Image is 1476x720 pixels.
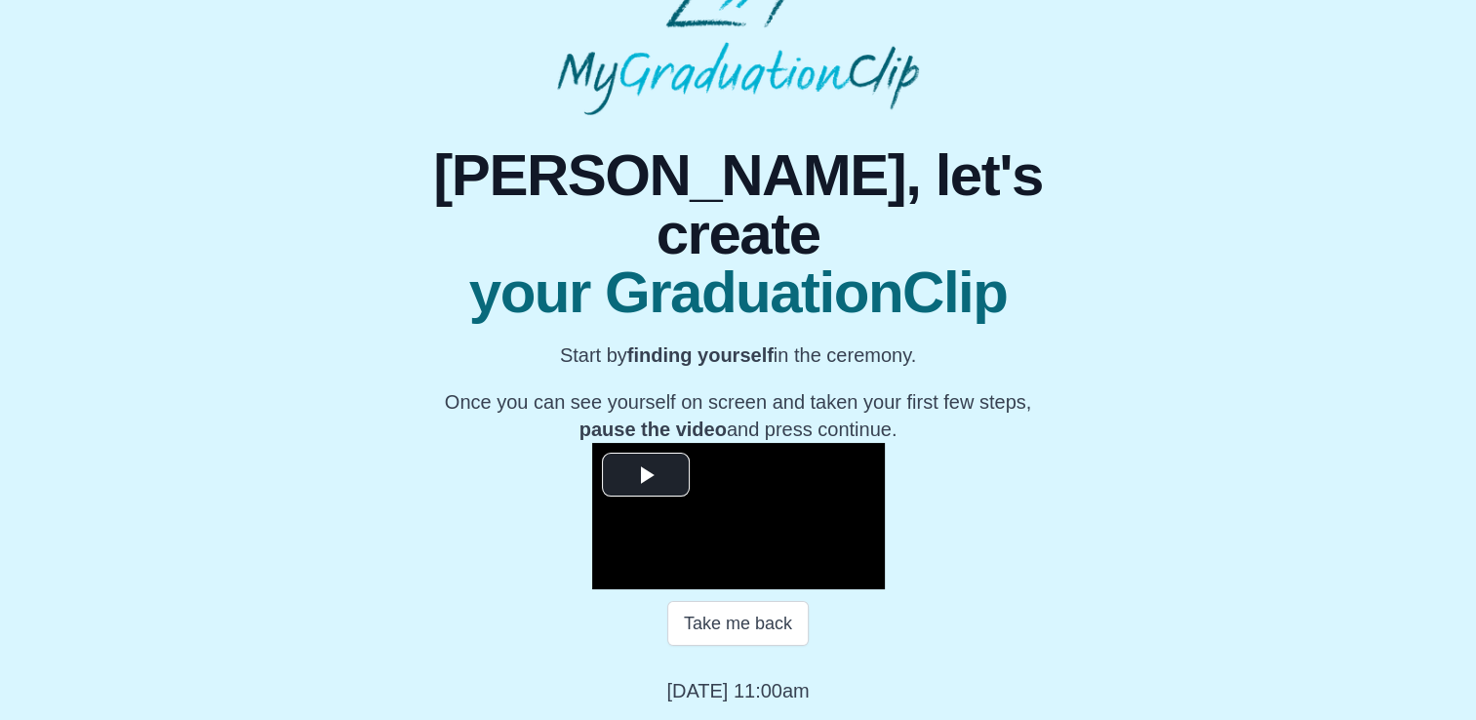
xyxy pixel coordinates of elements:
button: Take me back [667,601,809,646]
b: pause the video [579,419,727,440]
p: Start by in the ceremony. [369,341,1107,369]
button: Play Video [602,453,690,497]
p: [DATE] 11:00am [666,677,809,704]
span: your GraduationClip [369,263,1107,322]
b: finding yourself [627,344,774,366]
p: Once you can see yourself on screen and taken your first few steps, and press continue. [369,388,1107,443]
div: Video Player [592,443,885,589]
span: [PERSON_NAME], let's create [369,146,1107,263]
